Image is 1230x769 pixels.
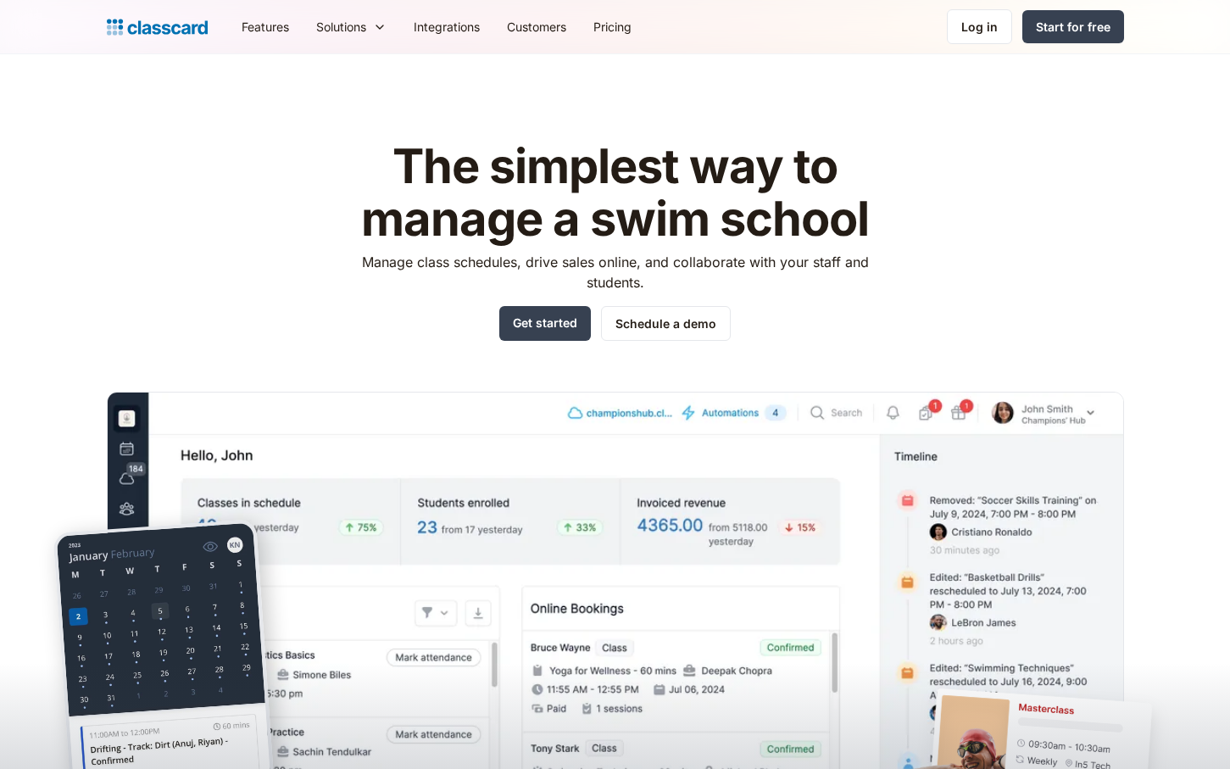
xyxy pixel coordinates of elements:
div: Log in [961,18,998,36]
a: Integrations [400,8,493,46]
a: Get started [499,306,591,341]
h1: The simplest way to manage a swim school [346,141,884,245]
div: Solutions [303,8,400,46]
p: Manage class schedules, drive sales online, and collaborate with your staff and students. [346,252,884,293]
div: Solutions [316,18,366,36]
div: Start for free [1036,18,1110,36]
a: Start for free [1022,10,1124,43]
a: Pricing [580,8,645,46]
a: Customers [493,8,580,46]
a: Schedule a demo [601,306,731,341]
a: Features [228,8,303,46]
a: Logo [107,15,208,39]
a: Log in [947,9,1012,44]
